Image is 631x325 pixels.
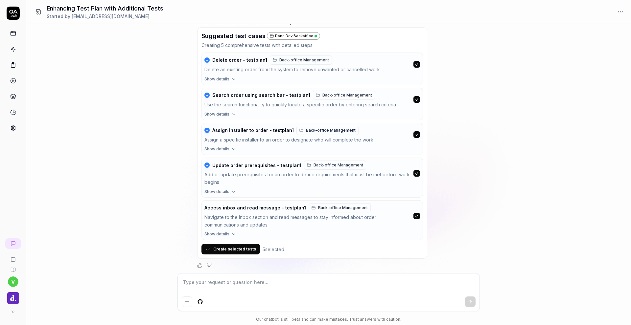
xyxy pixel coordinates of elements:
button: Show details [202,111,423,120]
div: Add or update prerequisites for an order to define requirements that must be met before work begins [204,171,411,186]
button: Show details [202,231,423,240]
p: Creating 5 comprehensive tests with detailed steps [201,42,423,49]
span: Show details [204,189,229,195]
span: Update order prerequisites - testplan1 [212,162,301,168]
button: ★Delete order - testplan1Back-office ManagementDelete an existing order from the system to remove... [202,53,423,76]
span: Show details [204,111,229,117]
span: Delete order - testplan1 [212,57,267,63]
div: Done Dev Backoffice [267,32,320,40]
img: Done Logo [7,292,19,304]
span: Back-office Management [318,205,368,211]
h3: Suggested test cases [201,32,266,40]
a: New conversation [5,238,21,249]
div: Started by [47,13,163,20]
button: Show details [202,146,423,155]
span: [EMAIL_ADDRESS][DOMAIN_NAME] [72,13,150,19]
div: ★ [204,128,210,133]
h1: Enhancing Test Plan with Additional Tests [47,4,163,13]
div: Use the search functionality to quickly locate a specific order by entering search criteria [204,101,411,109]
div: ★ [204,162,210,168]
span: Back-office Management [314,162,363,168]
span: Back-office Management [279,57,329,63]
span: Show details [204,76,229,82]
a: Back-office Management [309,203,371,212]
div: Navigate to the Inbox section and read messages to stay informed about order communications and u... [204,214,411,229]
span: Assign installer to order - testplan1 [212,127,294,133]
a: Back-office Management [270,55,332,65]
a: Book a call with us [3,251,23,262]
span: Back-office Management [322,92,372,98]
button: Positive feedback [197,263,202,268]
button: ★Assign installer to order - testplan1Back-office ManagementAssign a specific installer to an ord... [202,123,423,146]
button: Show details [202,76,423,85]
button: ★Search order using search bar - testplan1Back-office ManagementUse the search functionality to q... [202,88,423,111]
span: Show details [204,146,229,152]
span: Search order using search bar - testplan1 [212,92,310,98]
button: ★Update order prerequisites - testplan1Back-office ManagementAdd or update prerequisites for an o... [202,158,423,189]
div: Our chatbot is still beta and can make mistakes. Trust answers with caution. [177,316,480,322]
div: Delete an existing order from the system to remove unwanted or cancelled work [204,66,411,74]
div: Assign a specific installer to an order to designate who will complete the work [204,136,411,144]
div: ★ [204,57,210,63]
a: Back-office Management [304,161,366,170]
span: Show details [204,231,229,237]
span: Access inbox and read message - testplan1 [204,205,306,211]
button: Negative feedback [206,263,212,268]
button: Show details [202,189,423,197]
button: v [8,276,18,287]
button: Add attachment [182,296,192,307]
button: Create selected tests [201,244,260,254]
button: Access inbox and read message - testplan1Back-office ManagementNavigate to the Inbox section and ... [202,201,423,231]
a: Back-office Management [313,91,375,100]
div: 5 selected [263,246,284,253]
a: Back-office Management [296,126,359,135]
button: Done Logo [3,287,23,305]
div: ★ [204,93,210,98]
span: Back-office Management [306,127,356,133]
a: Documentation [3,262,23,272]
